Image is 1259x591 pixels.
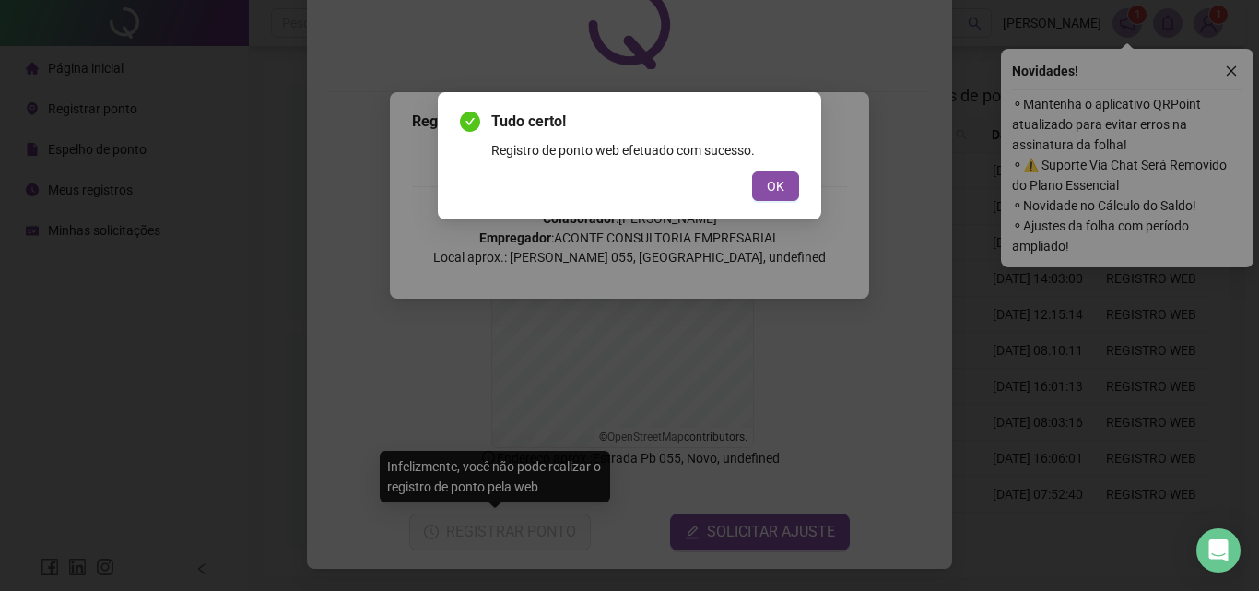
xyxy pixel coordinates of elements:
[1196,528,1241,573] div: Open Intercom Messenger
[491,111,799,133] span: Tudo certo!
[491,140,799,160] div: Registro de ponto web efetuado com sucesso.
[767,176,784,196] span: OK
[460,112,480,132] span: check-circle
[752,171,799,201] button: OK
